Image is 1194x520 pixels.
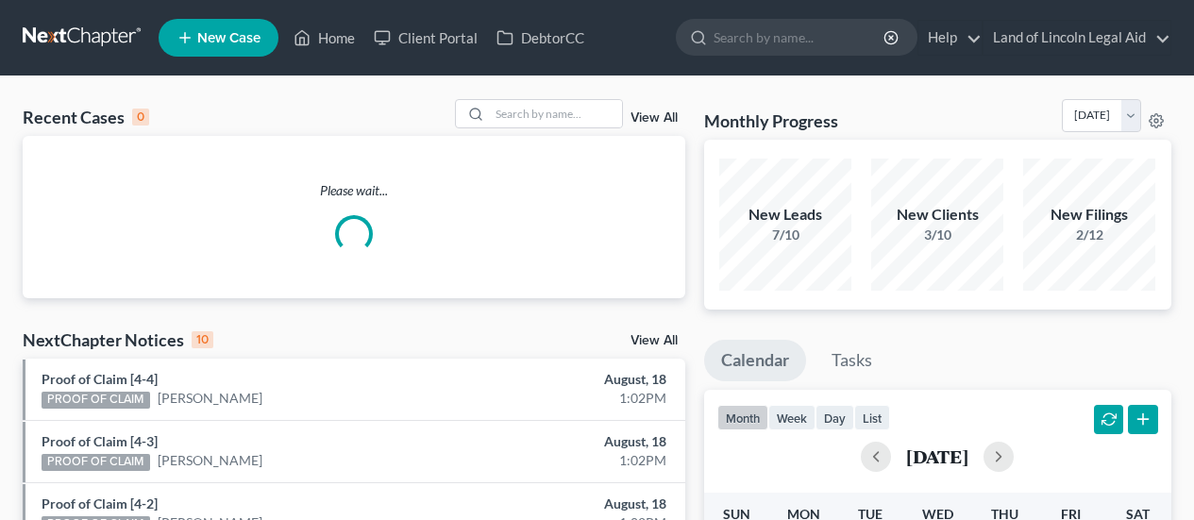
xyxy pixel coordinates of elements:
div: 10 [192,331,213,348]
a: Land of Lincoln Legal Aid [984,21,1170,55]
button: list [854,405,890,430]
a: Proof of Claim [4-4] [42,371,158,387]
div: 0 [132,109,149,126]
a: View All [631,334,678,347]
h2: [DATE] [906,446,968,466]
a: Calendar [704,340,806,381]
div: New Filings [1023,204,1155,226]
a: Help [918,21,982,55]
div: August, 18 [470,432,665,451]
span: New Case [197,31,261,45]
div: August, 18 [470,370,665,389]
div: 1:02PM [470,451,665,470]
div: New Clients [871,204,1003,226]
div: PROOF OF CLAIM [42,454,150,471]
div: New Leads [719,204,851,226]
input: Search by name... [714,20,886,55]
a: DebtorCC [487,21,594,55]
p: Please wait... [23,181,685,200]
input: Search by name... [490,100,622,127]
div: 2/12 [1023,226,1155,244]
a: Tasks [815,340,889,381]
div: 1:02PM [470,389,665,408]
button: month [717,405,768,430]
a: View All [631,111,678,125]
div: PROOF OF CLAIM [42,392,150,409]
a: Proof of Claim [4-2] [42,495,158,512]
a: [PERSON_NAME] [158,451,262,470]
button: week [768,405,816,430]
a: Proof of Claim [4-3] [42,433,158,449]
div: 3/10 [871,226,1003,244]
div: Recent Cases [23,106,149,128]
div: 7/10 [719,226,851,244]
h3: Monthly Progress [704,109,838,132]
a: Client Portal [364,21,487,55]
a: [PERSON_NAME] [158,389,262,408]
div: August, 18 [470,495,665,513]
button: day [816,405,854,430]
a: Home [284,21,364,55]
div: NextChapter Notices [23,328,213,351]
